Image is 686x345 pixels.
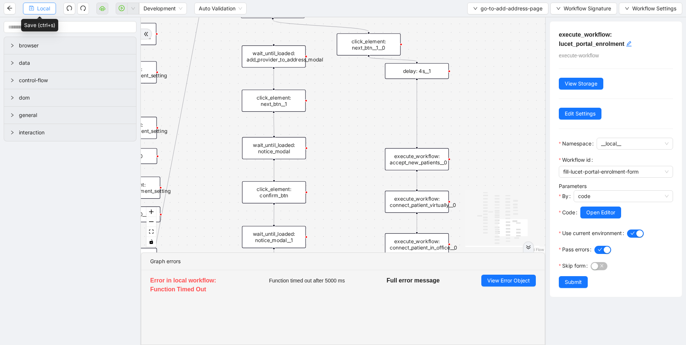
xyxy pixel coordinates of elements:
div: click_element: next_btn__1 [242,90,306,112]
div: execute_workflow: connect_patient_virtually__0 [385,191,449,213]
span: edit [626,41,632,47]
span: Pass errors [562,245,589,254]
span: go-to-add-address-page [481,4,542,13]
div: click_element: next_btn__1__0 [337,33,400,56]
button: Submit [559,276,588,288]
span: interaction [19,128,130,137]
button: Edit Settings [559,108,601,120]
h5: Error in local workflow: Function Timed Out [150,276,227,294]
span: browser [19,41,130,50]
span: execute-workflow [559,53,599,58]
div: dom [4,89,136,106]
span: By [562,192,568,200]
g: Edge from click_element: next_btn__1 to wait_until_loaded: notice_modal [274,113,274,135]
button: downWorkflow Settings [619,3,682,14]
span: dom [19,94,130,102]
div: delay: 4s__1 [385,63,449,79]
span: undo [66,5,72,11]
span: Auto Validation [199,3,242,14]
div: wait_until_loaded: notice_modal__1 [242,226,306,248]
span: cloud-server [99,5,105,11]
span: right [10,43,14,48]
span: right [10,96,14,100]
button: fit view [146,227,156,237]
span: Function timed out after 5000 ms [269,277,345,285]
button: Open Editor [580,207,621,218]
span: down [473,6,478,11]
div: click_element: webiste_appointment_setting [93,61,156,83]
span: Submit [565,278,582,286]
span: Development [144,3,182,14]
span: Code [562,208,575,217]
g: Edge from execute_workflow: slot_selection_modal to click_element: next_btn__1__0 [273,20,369,32]
span: play-circle [119,5,125,11]
h5: execute_workflow: lucet_portal_enrolment [559,30,673,48]
button: downgo-to-add-address-page [467,3,548,14]
div: interaction [4,124,136,141]
button: View Storage [559,78,603,90]
span: Open Editor [586,208,615,217]
span: Skip form [562,262,586,270]
div: Save (ctrl+s) [21,19,58,31]
div: set_form_value: website [93,248,157,270]
span: Workflow Settings [632,4,676,13]
div: wait_until_loaded: notice_modal [242,137,306,159]
span: Local [37,4,50,13]
h5: Full error message [386,276,439,285]
span: redo [80,5,86,11]
span: right [10,130,14,135]
div: click_element: website_appointment_setting [96,177,160,199]
div: execute_workflow: connect_patient_in_office__0 [385,233,449,255]
span: double-right [144,31,149,37]
button: cloud-server [96,3,108,14]
a: React Flow attribution [525,247,544,252]
span: right [10,78,14,83]
label: Parameters [559,183,587,189]
div: scroll_element: website_appointment_setting [93,117,157,139]
div: set_form_value: office_manager_email [92,23,156,45]
button: toggle interactivity [146,237,156,247]
button: saveLocal [23,3,56,14]
span: code [578,191,669,202]
div: execute_workflow: accept_new_patients__0 [385,148,449,170]
div: Graph errors [150,257,536,265]
span: general [19,111,130,119]
div: control-flow [4,72,136,89]
span: right [10,61,14,65]
span: control-flow [19,76,130,84]
span: Workflow Signature [564,4,611,13]
span: View Storage [565,80,597,88]
button: downWorkflow Signature [550,3,617,14]
button: play-circle [116,3,128,14]
div: delay: 2s__0__0__0 [96,207,160,222]
button: zoom out [146,217,156,227]
span: Use current environment [562,229,622,237]
span: Namespace [562,140,591,148]
div: wait_until_loaded: add_provider_to_address_modal [242,46,306,68]
button: down [127,3,139,14]
div: data [4,54,136,71]
button: View Error Object [481,275,536,287]
div: delay: 2s__0__0 [93,148,157,164]
g: Edge from click_element: next_btn__1__0 to delay: 4s__1 [369,57,417,61]
span: __local__ [601,138,669,149]
span: arrow-left [7,5,13,11]
button: zoom in [146,207,156,217]
span: save [29,6,34,11]
span: double-right [526,245,531,250]
span: data [19,59,130,67]
div: browser [4,37,136,54]
span: down [131,6,135,11]
span: down [556,6,561,11]
div: general [4,107,136,124]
